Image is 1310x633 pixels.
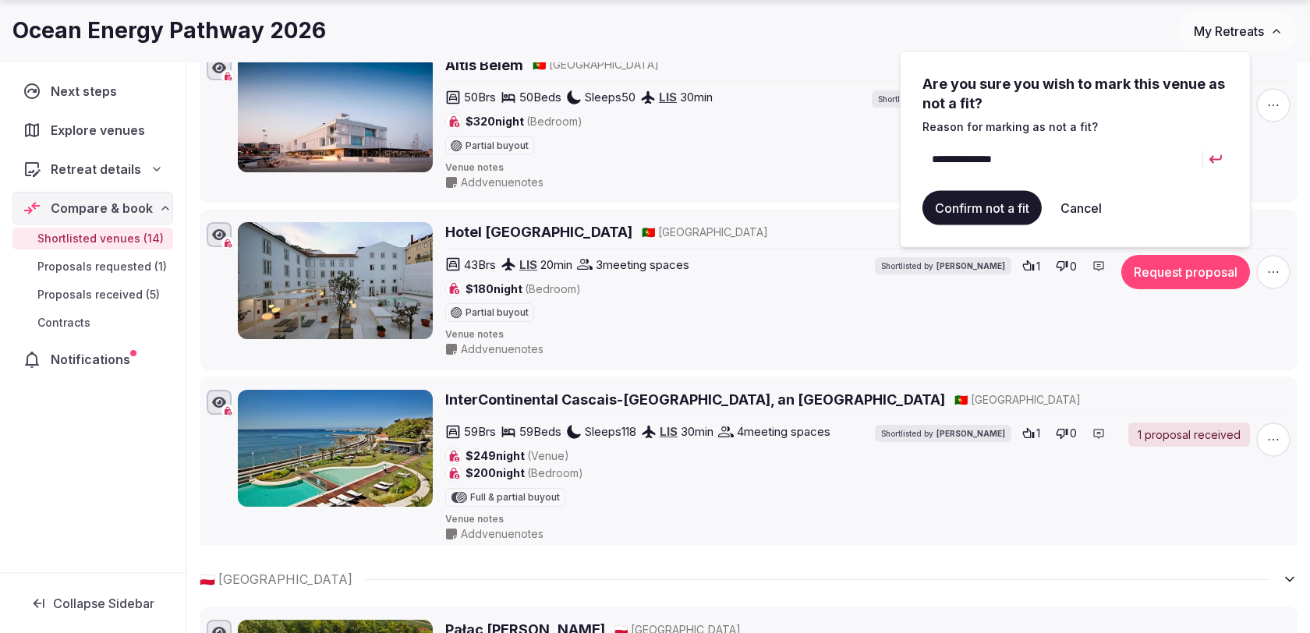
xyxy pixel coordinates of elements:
button: 🇵🇹 [533,57,546,72]
span: 🇵🇹 [642,225,655,239]
span: Explore venues [51,121,151,140]
div: Shortlisted by [875,425,1011,442]
span: Venue notes [445,328,1291,341]
button: 🇵🇹 [642,225,655,240]
a: LIS [519,257,537,272]
span: (Bedroom) [526,115,582,128]
span: 30 min [680,89,713,105]
span: Partial buyout [466,308,529,317]
div: Shortlisted by [875,257,1011,274]
span: [PERSON_NAME] [936,260,1005,271]
span: 50 Beds [519,89,561,105]
span: Proposals requested (1) [37,259,167,274]
span: Compare & book [51,199,153,217]
button: 1 [1018,255,1045,277]
span: Collapse Sidebar [53,596,154,611]
span: [PERSON_NAME] [936,428,1005,439]
span: Sleeps 50 [585,89,636,105]
span: $320 night [466,114,582,129]
span: 🇵🇹 [954,393,968,406]
span: 30 min [681,423,713,440]
span: 4 meeting spaces [737,423,830,440]
a: Hotel [GEOGRAPHIC_DATA] [445,222,632,242]
button: 🇵🇹 [954,392,968,408]
button: Confirm not a fit [922,191,1042,225]
span: 20 min [540,256,572,273]
h3: Are you sure you wish to mark this venue as not a fit? [922,74,1228,113]
img: InterContinental Cascais-Estoril, an IHG Hotel [238,390,433,507]
span: 59 Brs [464,423,496,440]
a: Contracts [12,312,173,334]
button: Request proposal [1121,255,1250,289]
button: My Retreats [1179,12,1298,51]
span: 59 Beds [519,423,561,440]
span: [GEOGRAPHIC_DATA] [549,57,659,72]
span: Next steps [51,82,123,101]
img: Altis Belem [238,55,433,172]
span: 43 Brs [464,256,496,273]
span: My Retreats [1194,23,1264,39]
a: 1 proposal received [1128,423,1250,447]
a: Next steps [12,75,173,108]
span: Add venue notes [461,526,543,542]
a: Shortlisted venues (14) [12,228,173,249]
button: 1 [1018,423,1045,444]
span: Shortlisted venues (14) [37,231,164,246]
span: 0 [1070,426,1077,441]
span: Sleeps 118 [585,423,636,440]
a: LIS [659,90,677,104]
span: Full & partial buyout [470,493,560,502]
span: Notifications [51,350,136,369]
span: (Bedroom) [527,466,583,479]
button: 🇵🇱 [200,571,215,588]
span: 🇵🇱 [200,571,215,587]
span: [GEOGRAPHIC_DATA] [218,571,352,588]
a: Altis Belem [445,55,523,75]
button: 0 [1051,255,1082,277]
span: $180 night [466,281,581,297]
button: Cancel [1048,191,1114,225]
span: Proposals received (5) [37,287,160,302]
img: Hotel Convento do Salvador [238,222,433,339]
h1: Ocean Energy Pathway 2026 [12,16,326,46]
span: (Bedroom) [525,282,581,295]
div: Shortlisted by [872,90,1008,108]
a: LIS [660,424,678,439]
button: 0 [1051,423,1082,444]
span: [GEOGRAPHIC_DATA] [971,392,1081,408]
a: InterContinental Cascais-[GEOGRAPHIC_DATA], an [GEOGRAPHIC_DATA] [445,390,945,409]
span: Add venue notes [461,175,543,190]
span: $249 night [466,448,569,464]
span: 1 [1036,426,1040,441]
a: Proposals requested (1) [12,256,173,278]
span: [GEOGRAPHIC_DATA] [658,225,768,240]
span: 1 [1036,259,1040,274]
p: Reason for marking as not a fit? [922,119,1228,135]
span: Retreat details [51,160,141,179]
span: 50 Brs [464,89,496,105]
span: 3 meeting spaces [596,256,689,273]
span: 0 [1070,259,1077,274]
span: Venue notes [445,161,1291,175]
span: Partial buyout [466,141,529,150]
a: Notifications [12,343,173,376]
span: (Venue) [527,449,569,462]
span: 🇵🇹 [533,58,546,71]
span: $200 night [466,465,583,481]
a: Explore venues [12,114,173,147]
a: Proposals received (5) [12,284,173,306]
span: Contracts [37,315,90,331]
span: Add venue notes [461,341,543,357]
span: Venue notes [445,513,1291,526]
button: Collapse Sidebar [12,586,173,621]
